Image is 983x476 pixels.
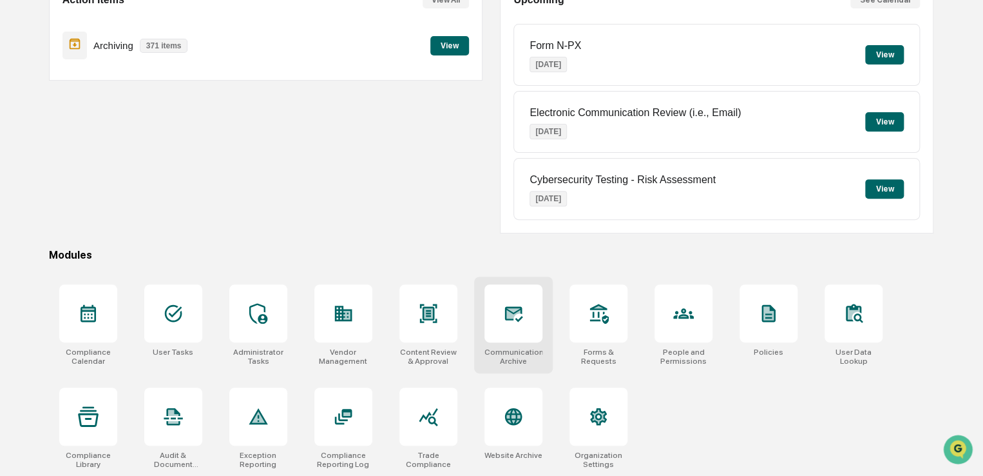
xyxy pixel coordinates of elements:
[8,182,86,205] a: 🔎Data Lookup
[13,164,23,174] div: 🖐️
[314,451,372,469] div: Compliance Reporting Log
[229,348,287,366] div: Administrator Tasks
[399,348,457,366] div: Content Review & Approval
[484,348,542,366] div: Communications Archive
[44,112,163,122] div: We're available if you need us!
[530,57,567,72] p: [DATE]
[13,188,23,199] div: 🔎
[530,191,567,206] p: [DATE]
[314,348,372,366] div: Vendor Management
[530,174,716,186] p: Cybersecurity Testing - Risk Assessment
[91,218,156,228] a: Powered byPylon
[140,39,188,53] p: 371 items
[88,157,165,181] a: 🗄️Attestations
[569,348,627,366] div: Forms & Requests
[530,124,567,139] p: [DATE]
[59,348,117,366] div: Compliance Calendar
[153,348,193,357] div: User Tasks
[754,348,783,357] div: Policies
[144,451,202,469] div: Audit & Document Logs
[530,40,581,52] p: Form N-PX
[569,451,627,469] div: Organization Settings
[865,179,904,199] button: View
[26,187,81,200] span: Data Lookup
[219,103,234,118] button: Start new chat
[26,163,83,175] span: Preclearance
[8,157,88,181] a: 🖐️Preclearance
[430,39,469,51] a: View
[229,451,287,469] div: Exception Reporting
[93,164,104,174] div: 🗄️
[942,433,977,468] iframe: Open customer support
[865,112,904,132] button: View
[106,163,160,175] span: Attestations
[128,219,156,228] span: Pylon
[49,249,933,261] div: Modules
[865,45,904,64] button: View
[484,451,542,460] div: Website Archive
[530,107,741,119] p: Electronic Communication Review (i.e., Email)
[13,99,36,122] img: 1746055101610-c473b297-6a78-478c-a979-82029cc54cd1
[59,451,117,469] div: Compliance Library
[13,27,234,48] p: How can we help?
[654,348,712,366] div: People and Permissions
[430,36,469,55] button: View
[825,348,883,366] div: User Data Lookup
[44,99,211,112] div: Start new chat
[33,59,213,72] input: Clear
[399,451,457,469] div: Trade Compliance
[93,40,133,51] p: Archiving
